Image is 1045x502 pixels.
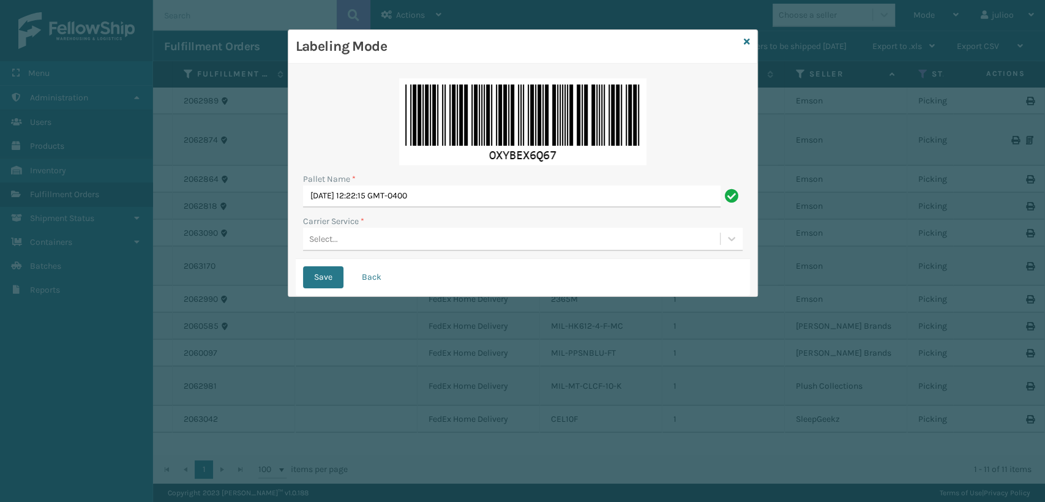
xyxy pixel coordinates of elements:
[309,233,338,245] div: Select...
[296,37,739,56] h3: Labeling Mode
[303,173,356,185] label: Pallet Name
[303,215,364,228] label: Carrier Service
[351,266,392,288] button: Back
[303,266,343,288] button: Save
[399,78,646,165] img: 9T4VxcAAAABklEQVQDAPQKE5+zrqAPAAAAAElFTkSuQmCC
